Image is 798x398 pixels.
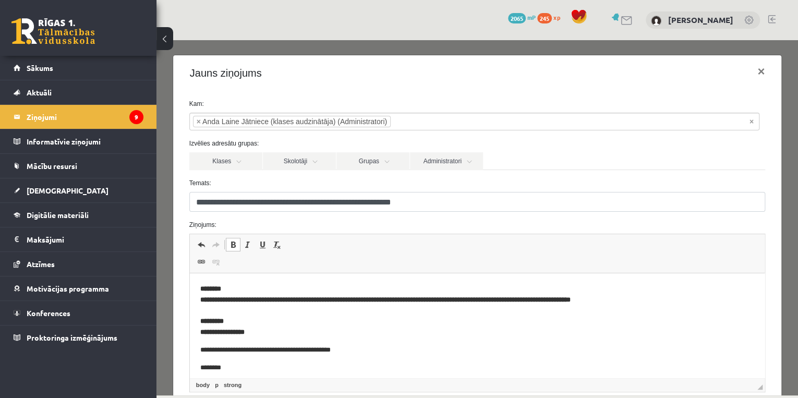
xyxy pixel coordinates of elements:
a: Вставить/Редактировать ссылку (Ctrl+K) [38,215,52,228]
span: Aktuāli [27,88,52,97]
span: [DEMOGRAPHIC_DATA] [27,186,108,195]
a: Informatīvie ziņojumi [14,129,143,153]
legend: Maksājumi [27,227,143,251]
a: Sākums [14,56,143,80]
a: [PERSON_NAME] [668,15,733,25]
a: [DEMOGRAPHIC_DATA] [14,178,143,202]
legend: Informatīvie ziņojumi [27,129,143,153]
a: Klases [33,112,106,130]
a: Курсив (Ctrl+I) [84,198,99,211]
i: 9 [129,110,143,124]
label: Izvēlies adresātu grupas: [25,99,617,108]
a: Повторить (Ctrl+Y) [52,198,67,211]
iframe: Визуальный текстовый редактор, wiswyg-editor-47433913834060-1758409447-231 [33,233,609,337]
span: Noņemt visus vienumus [593,76,597,87]
label: Ziņojums: [25,180,617,189]
span: Motivācijas programma [27,284,109,293]
a: Administratori [253,112,327,130]
legend: Ziņojumi [27,105,143,129]
span: 2065 [508,13,526,23]
a: Skolotāji [106,112,179,130]
label: Kam: [25,59,617,68]
a: Maksājumi [14,227,143,251]
a: Элемент body [38,340,55,349]
label: Temats: [25,138,617,148]
span: Konferences [27,308,70,318]
a: Убрать ссылку [52,215,67,228]
a: 2065 mP [508,13,536,21]
a: Элемент strong [65,340,87,349]
a: 245 xp [537,13,565,21]
img: Nikolass Gabriūns [651,16,661,26]
button: × [593,17,616,46]
a: Konferences [14,301,143,325]
a: Motivācijas programma [14,276,143,300]
span: xp [553,13,560,21]
a: Подчеркнутый (Ctrl+U) [99,198,113,211]
span: Proktoringa izmēģinājums [27,333,117,342]
a: Grupas [180,112,253,130]
span: 245 [537,13,552,23]
a: Mācību resursi [14,154,143,178]
span: Mācību resursi [27,161,77,171]
span: × [40,76,44,87]
li: Anda Laine Jātniece (klases audzinātāja) (Administratori) [37,76,234,87]
a: Ziņojumi9 [14,105,143,129]
span: Перетащите для изменения размера [601,344,606,349]
a: Digitālie materiāli [14,203,143,227]
h4: Jauns ziņojums [33,25,105,41]
a: Rīgas 1. Tālmācības vidusskola [11,18,95,44]
a: Proktoringa izmēģinājums [14,325,143,349]
span: Digitālie materiāli [27,210,89,220]
span: Sākums [27,63,53,73]
span: mP [527,13,536,21]
a: Элемент p [56,340,64,349]
span: Atzīmes [27,259,55,269]
a: Убрать форматирование [113,198,128,211]
a: Atzīmes [14,252,143,276]
a: Aktuāli [14,80,143,104]
a: Отменить (Ctrl+Z) [38,198,52,211]
a: Полужирный (Ctrl+B) [69,198,84,211]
